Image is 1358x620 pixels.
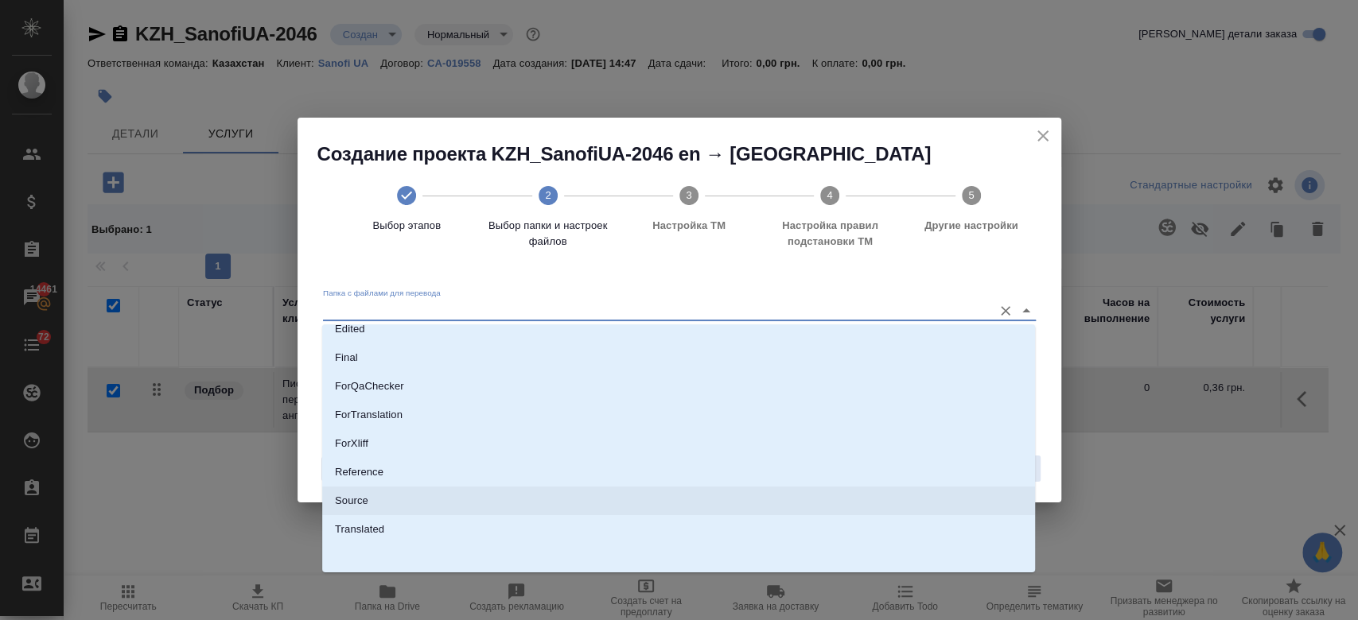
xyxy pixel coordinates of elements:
[335,321,365,337] p: Edited
[335,464,383,480] p: Reference
[545,189,551,201] text: 2
[484,218,612,250] span: Выбор папки и настроек файлов
[323,289,441,297] label: Папка с файлами для перевода
[907,218,1035,234] span: Другие настройки
[827,189,833,201] text: 4
[335,407,403,423] p: ForTranslation
[335,436,368,451] p: ForXliff
[335,378,404,394] p: ForQaChecker
[1031,124,1055,148] button: close
[994,300,1017,322] button: Очистить
[686,189,691,201] text: 3
[317,141,1061,167] h2: Создание проекта KZH_SanofiUA-2046 en → [GEOGRAPHIC_DATA]
[625,218,753,234] span: Настройка ТМ
[968,189,974,201] text: 5
[343,218,471,234] span: Выбор этапов
[321,456,372,482] button: Назад
[335,493,368,509] p: Source
[335,350,358,366] p: Final
[1015,300,1037,322] button: Close
[766,218,894,250] span: Настройка правил подстановки TM
[335,521,384,537] p: Translated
